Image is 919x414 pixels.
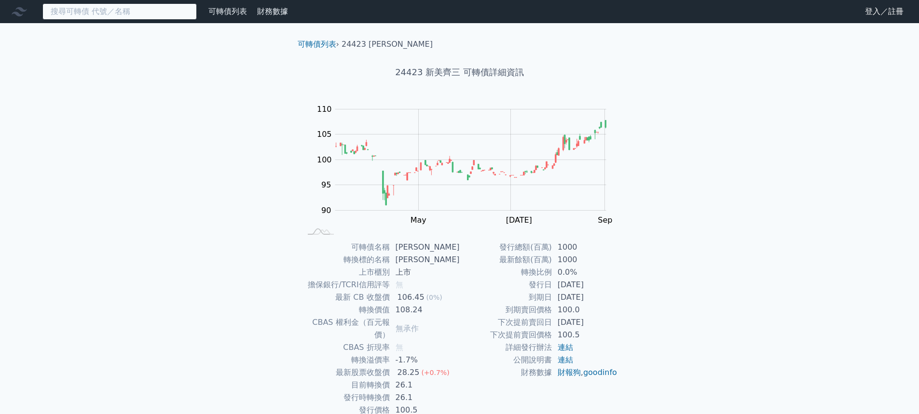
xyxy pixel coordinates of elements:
td: 公開說明書 [460,354,552,366]
td: 財務數據 [460,366,552,379]
li: › [298,39,339,50]
li: 24423 [PERSON_NAME] [342,39,433,50]
td: 詳細發行辦法 [460,341,552,354]
tspan: 110 [317,105,332,114]
td: CBAS 折現率 [302,341,390,354]
td: 轉換比例 [460,266,552,279]
a: 連結 [558,343,573,352]
tspan: Sep [598,215,612,225]
td: -1.7% [390,354,460,366]
td: 轉換標的名稱 [302,254,390,266]
span: (0%) [426,294,442,301]
a: 登入／註冊 [857,4,911,19]
a: 可轉債列表 [208,7,247,16]
a: 連結 [558,355,573,364]
td: 可轉債名稱 [302,241,390,254]
g: Series [335,120,606,206]
a: goodinfo [583,368,617,377]
td: 最新股票收盤價 [302,366,390,379]
input: 搜尋可轉債 代號／名稱 [42,3,197,20]
td: 轉換價值 [302,304,390,316]
span: (+0.7%) [421,369,449,376]
td: 100.0 [552,304,618,316]
td: [PERSON_NAME] [390,254,460,266]
tspan: [DATE] [506,215,532,225]
tspan: 95 [321,180,331,189]
td: 擔保銀行/TCRI信用評等 [302,279,390,291]
td: [PERSON_NAME] [390,241,460,254]
td: 轉換溢價率 [302,354,390,366]
div: 28.25 [396,366,422,379]
span: 無承作 [396,324,419,333]
td: 26.1 [390,379,460,391]
td: 1000 [552,241,618,254]
td: 發行總額(百萬) [460,241,552,254]
td: 最新餘額(百萬) [460,254,552,266]
div: 106.45 [396,291,426,304]
td: [DATE] [552,291,618,304]
a: 財報狗 [558,368,581,377]
td: [DATE] [552,316,618,329]
td: 到期日 [460,291,552,304]
td: 下次提前賣回日 [460,316,552,329]
td: 100.5 [552,329,618,341]
tspan: 90 [321,206,331,215]
td: 到期賣回價格 [460,304,552,316]
td: 發行時轉換價 [302,391,390,404]
g: Chart [312,105,621,225]
td: [DATE] [552,279,618,291]
a: 財務數據 [257,7,288,16]
tspan: 100 [317,155,332,164]
td: 下次提前賣回價格 [460,329,552,341]
a: 可轉債列表 [298,40,336,49]
td: 最新 CB 收盤價 [302,291,390,304]
td: 上市櫃別 [302,266,390,279]
span: 無 [396,280,403,289]
td: , [552,366,618,379]
tspan: 105 [317,130,332,139]
tspan: May [411,215,426,225]
td: 目前轉換價 [302,379,390,391]
td: 上市 [390,266,460,279]
td: 0.0% [552,266,618,279]
h1: 24423 新美齊三 可轉債詳細資訊 [290,66,630,79]
td: 發行日 [460,279,552,291]
span: 無 [396,343,403,352]
td: 26.1 [390,391,460,404]
td: 1000 [552,254,618,266]
td: 108.24 [390,304,460,316]
td: CBAS 權利金（百元報價） [302,316,390,341]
